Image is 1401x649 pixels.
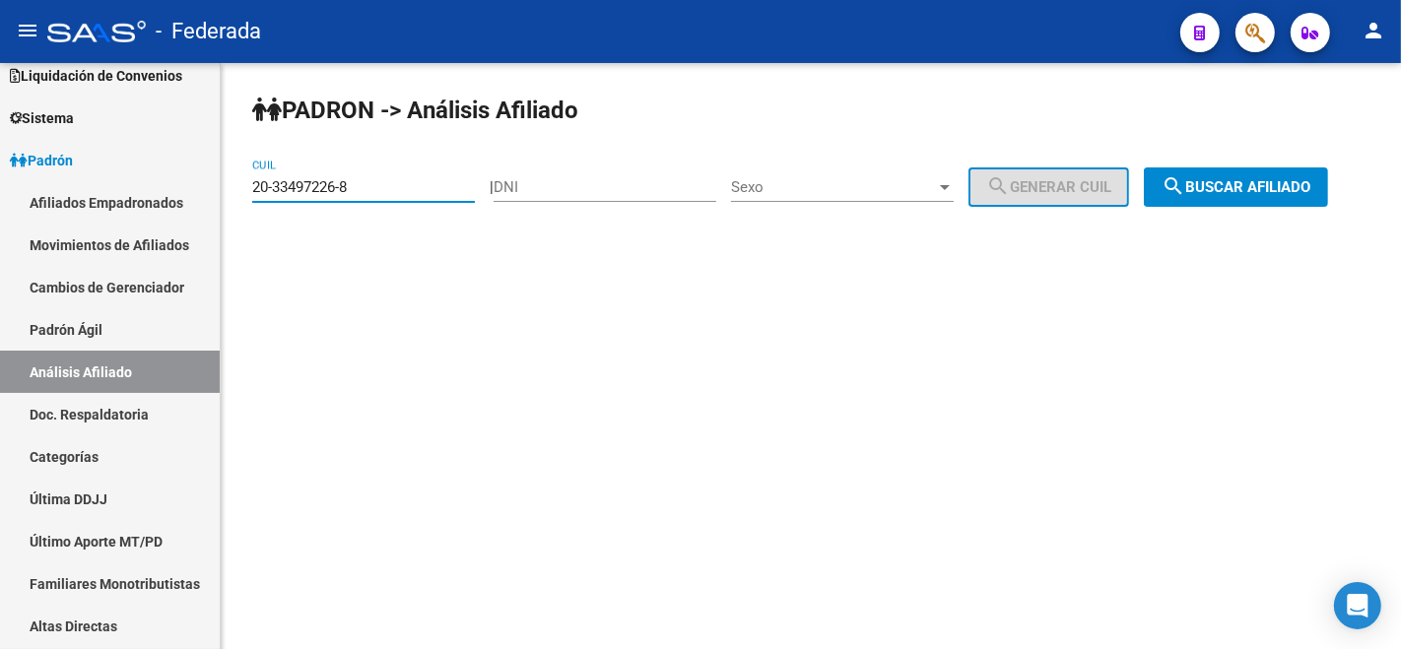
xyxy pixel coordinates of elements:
mat-icon: search [986,174,1010,198]
mat-icon: menu [16,19,39,42]
span: Sexo [731,178,936,196]
span: Padrón [10,150,73,171]
button: Buscar afiliado [1144,167,1328,207]
div: | [490,178,1144,196]
span: Sistema [10,107,74,129]
span: Liquidación de Convenios [10,65,182,87]
span: Generar CUIL [986,178,1111,196]
div: Open Intercom Messenger [1334,582,1381,629]
button: Generar CUIL [968,167,1129,207]
span: Buscar afiliado [1162,178,1310,196]
span: - Federada [156,10,261,53]
mat-icon: search [1162,174,1185,198]
strong: PADRON -> Análisis Afiliado [252,97,578,124]
mat-icon: person [1362,19,1385,42]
